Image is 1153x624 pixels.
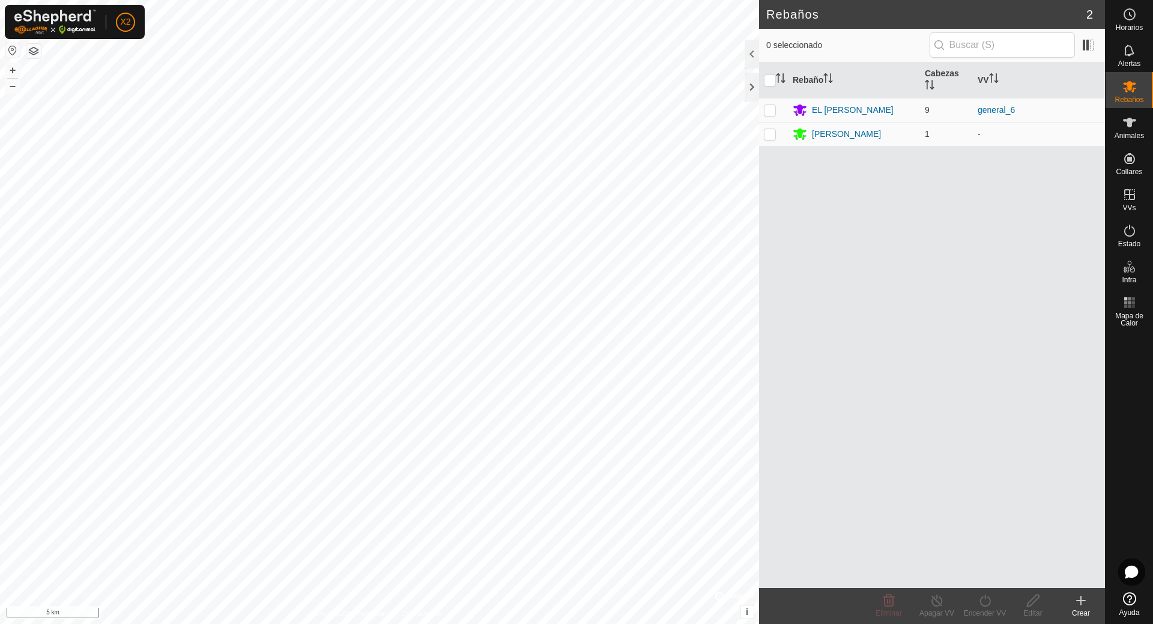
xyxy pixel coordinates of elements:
[120,16,130,28] span: X2
[1118,60,1140,67] span: Alertas
[1122,204,1136,211] span: VVs
[973,122,1105,146] td: -
[740,605,754,619] button: i
[766,7,1086,22] h2: Rebaños
[925,82,934,91] p-sorticon: Activar para ordenar
[1116,168,1142,175] span: Collares
[812,104,894,117] div: EL [PERSON_NAME]
[913,608,961,619] div: Apagar VV
[1115,96,1143,103] span: Rebaños
[746,607,748,617] span: i
[26,44,41,58] button: Capas del Mapa
[930,32,1075,58] input: Buscar (S)
[1057,608,1105,619] div: Crear
[14,10,96,34] img: Logo Gallagher
[978,105,1015,115] a: general_6
[812,128,881,141] div: [PERSON_NAME]
[1116,24,1143,31] span: Horarios
[920,62,973,98] th: Cabezas
[823,75,833,85] p-sorticon: Activar para ordenar
[1109,312,1150,327] span: Mapa de Calor
[1086,5,1093,23] span: 2
[5,43,20,58] button: Restablecer Mapa
[5,63,20,77] button: +
[1009,608,1057,619] div: Editar
[876,609,901,617] span: Eliminar
[776,75,785,85] p-sorticon: Activar para ordenar
[1119,609,1140,616] span: Ayuda
[925,129,930,139] span: 1
[989,75,999,85] p-sorticon: Activar para ordenar
[1122,276,1136,283] span: Infra
[5,79,20,93] button: –
[401,608,441,619] a: Contáctenos
[318,608,387,619] a: Política de Privacidad
[973,62,1105,98] th: VV
[925,105,930,115] span: 9
[788,62,920,98] th: Rebaño
[1106,587,1153,621] a: Ayuda
[766,39,930,52] span: 0 seleccionado
[1118,240,1140,247] span: Estado
[961,608,1009,619] div: Encender VV
[1115,132,1144,139] span: Animales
